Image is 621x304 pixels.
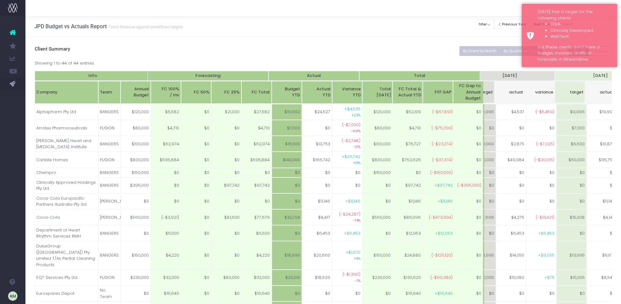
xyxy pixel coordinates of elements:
[121,81,151,104] th: Annual Budget: activate to sort column ascending
[435,290,453,297] span: +$16,640
[494,19,530,29] button: Previous Year
[454,136,484,152] td: $0
[475,19,494,29] button: filter
[423,81,453,104] th: FYF GAP: activate to sort column ascending
[393,136,423,152] td: $76,727
[556,241,587,269] td: $13,995
[555,81,585,104] th: Aug 25 targettarget: activate to sort column ascending
[35,71,151,81] th: Info
[393,177,423,193] td: $97,742
[353,160,360,165] small: +19%
[454,104,484,120] td: $0
[354,278,360,283] small: -7%
[393,193,423,209] td: $11,146
[556,120,587,136] td: $7,000
[496,177,526,193] td: $0
[430,169,453,176] span: (-$150,000)
[98,270,121,286] td: FUSION
[151,168,181,178] td: $0
[429,214,453,221] span: (-$473,904)
[454,152,484,168] td: $0
[241,104,272,120] td: $27,582
[556,104,587,120] td: $9,996
[343,271,360,278] span: (-$1,390)
[587,104,617,120] td: $19,990
[35,81,98,104] th: Company: activate to sort column ascending
[496,209,526,225] td: $4,275
[181,104,211,120] td: $0
[181,177,211,193] td: $0
[241,225,272,241] td: $6,500
[211,152,241,168] td: $0
[272,193,302,209] td: $0
[587,286,617,301] td: $0
[454,193,484,209] td: $0
[457,182,481,189] span: (-$395,000)
[211,177,241,193] td: $97,742
[272,177,302,193] td: $0
[35,136,98,152] td: [PERSON_NAME] Heart and [MEDICAL_DATA] Institute
[587,177,617,193] td: $0
[585,81,615,104] th: Aug 25 actualactual: activate to sort column ascending
[393,286,423,301] td: $16,640
[269,71,359,81] th: Actual
[332,81,362,104] th: VarianceYTD: activate to sort column ascending
[496,286,526,301] td: $0
[434,182,453,189] span: +$97,742
[535,89,553,95] span: variance
[181,225,211,241] td: $0
[432,141,453,147] span: (-$23,274)
[241,241,272,269] td: $4,220
[459,46,500,56] button: By Client by Month
[332,177,362,193] td: $0
[151,270,181,286] td: $32,000
[500,46,542,56] button: By Quarter by Team
[211,225,241,241] td: $0
[35,209,98,225] td: Coca-Cola
[587,270,617,286] td: $8,540
[151,286,181,301] td: $16,640
[211,81,241,104] th: FC 25%: activate to sort column ascending
[464,71,555,81] th: [DATE]
[302,193,332,209] td: $11,146
[121,177,151,193] td: $395,000
[151,177,181,193] td: $0
[393,152,423,168] td: $762,626
[550,33,612,40] li: WellTech
[432,109,453,115] span: (-$67,891)
[241,177,272,193] td: $97,742
[362,104,393,120] td: $120,000
[302,241,332,269] td: $20,660
[536,141,555,147] span: (-$7,025)
[587,241,617,269] td: $6,610
[181,193,211,209] td: $0
[241,152,272,168] td: $595,884
[496,193,526,209] td: $0
[362,81,393,104] th: TotalMonday: activate to sort column ascending
[345,249,360,256] span: +$1,670
[121,136,151,152] td: $100,000
[98,120,121,136] td: FUSION
[587,225,617,241] td: $0
[496,241,526,269] td: $14,050
[556,168,587,178] td: $0
[393,225,423,241] td: $12,953
[454,270,484,286] td: $0
[339,211,360,218] span: (-$24,287)
[272,209,302,225] td: $32,704
[241,286,272,301] td: $16,640
[302,177,332,193] td: $0
[121,168,151,178] td: $150,000
[121,286,151,301] td: $0
[556,225,587,241] td: $0
[393,168,423,178] td: $0
[496,120,526,136] td: $0
[272,152,302,168] td: $140,000
[302,104,332,120] td: $24,527
[431,125,453,131] span: (-$75,290)
[302,270,332,286] td: $18,620
[35,152,98,168] td: Carlisle Homes
[538,252,555,259] span: +$9,055
[526,120,556,136] td: $0
[544,274,555,281] span: +$75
